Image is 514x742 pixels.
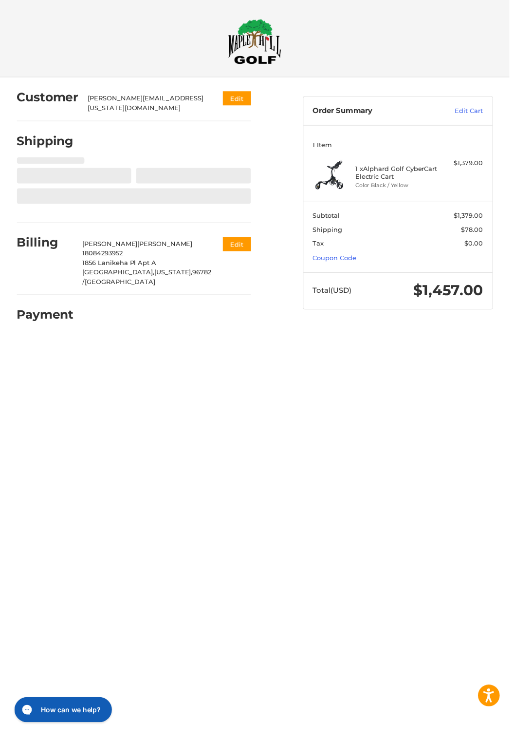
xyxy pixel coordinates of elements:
iframe: Gorgias live chat messenger [10,700,116,732]
span: Tax [315,242,327,249]
span: 18084293952 [83,251,124,259]
span: [US_STATE], [156,270,194,278]
h4: 1 x Alphard Golf CyberCart Electric Cart [358,166,442,182]
img: Maple Hill Golf [230,19,284,65]
h3: Order Summary [315,107,432,117]
span: 1856 Lanikeha Pl Apt A [83,261,158,269]
a: Coupon Code [315,256,359,264]
span: $1,379.00 [458,213,487,221]
h2: Customer [17,91,79,106]
a: Edit Cart [433,107,487,117]
span: $78.00 [465,228,487,235]
h3: 1 Item [315,142,487,150]
h2: Billing [17,237,74,252]
span: Shipping [315,228,345,235]
span: Total (USD) [315,288,354,298]
h2: Payment [17,310,74,325]
li: Color Black / Yellow [358,183,442,191]
span: [GEOGRAPHIC_DATA] [86,280,157,288]
span: 96782 / [83,270,213,288]
h2: Shipping [17,135,74,150]
div: [PERSON_NAME][EMAIL_ADDRESS][US_STATE][DOMAIN_NAME] [89,95,206,114]
button: Edit [225,92,253,106]
div: $1,379.00 [444,160,487,170]
span: [PERSON_NAME] [139,242,194,250]
span: $1,457.00 [417,284,487,302]
span: Subtotal [315,213,343,221]
button: Edit [225,239,253,253]
span: $0.00 [469,242,487,249]
span: [GEOGRAPHIC_DATA], [83,270,156,278]
span: [PERSON_NAME] [83,242,139,250]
